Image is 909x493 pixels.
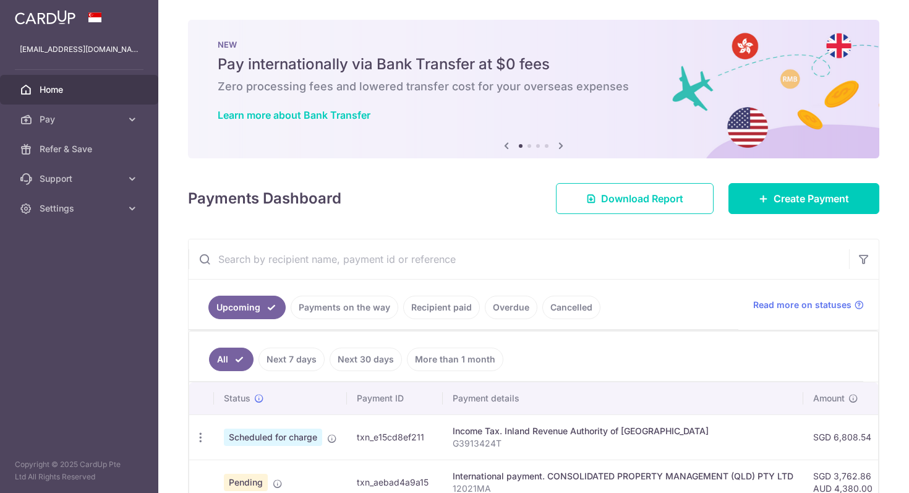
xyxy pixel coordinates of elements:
a: Download Report [556,183,714,214]
td: txn_e15cd8ef211 [347,414,443,460]
a: All [209,348,254,371]
th: Payment details [443,382,803,414]
span: Create Payment [774,191,849,206]
a: Create Payment [728,183,879,214]
p: [EMAIL_ADDRESS][DOMAIN_NAME] [20,43,139,56]
a: Read more on statuses [753,299,864,311]
h6: Zero processing fees and lowered transfer cost for your overseas expenses [218,79,850,94]
span: Refer & Save [40,143,121,155]
iframe: Opens a widget where you can find more information [829,456,897,487]
a: Learn more about Bank Transfer [218,109,370,121]
span: Read more on statuses [753,299,851,311]
a: More than 1 month [407,348,503,371]
td: SGD 6,808.54 [803,414,882,460]
span: Download Report [601,191,683,206]
span: Settings [40,202,121,215]
span: Scheduled for charge [224,429,322,446]
span: Status [224,392,250,405]
a: Upcoming [208,296,286,319]
img: CardUp [15,10,75,25]
div: International payment. CONSOLIDATED PROPERTY MANAGEMENT (QLD) PTY LTD [453,470,793,482]
span: Amount [813,392,845,405]
h5: Pay internationally via Bank Transfer at $0 fees [218,54,850,74]
a: Next 30 days [330,348,402,371]
a: Payments on the way [291,296,398,319]
th: Payment ID [347,382,443,414]
a: Overdue [485,296,537,319]
div: Income Tax. Inland Revenue Authority of [GEOGRAPHIC_DATA] [453,425,793,437]
span: Home [40,84,121,96]
span: Pay [40,113,121,126]
p: NEW [218,40,850,49]
p: G3913424T [453,437,793,450]
input: Search by recipient name, payment id or reference [189,239,849,279]
h4: Payments Dashboard [188,187,341,210]
a: Next 7 days [258,348,325,371]
img: Bank transfer banner [188,20,879,158]
span: Support [40,173,121,185]
span: Pending [224,474,268,491]
a: Recipient paid [403,296,480,319]
a: Cancelled [542,296,600,319]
